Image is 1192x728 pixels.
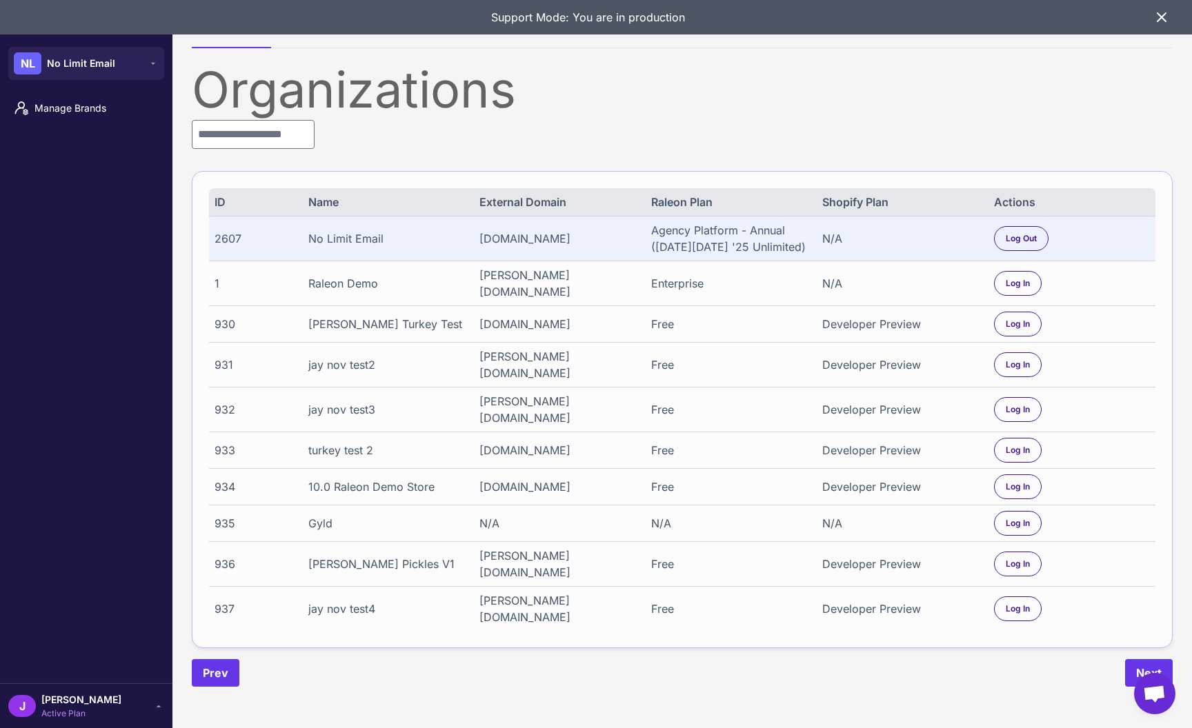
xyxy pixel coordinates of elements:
span: [PERSON_NAME] [41,692,121,707]
span: Log In [1006,277,1030,290]
div: Free [651,556,807,572]
div: Free [651,316,807,332]
div: 930 [215,316,292,332]
div: N/A [822,515,978,532]
div: Developer Preview [822,442,978,458]
div: Free [651,401,807,418]
div: N/A [822,275,978,292]
div: [PERSON_NAME][DOMAIN_NAME] [479,267,635,300]
span: Log In [1006,358,1030,371]
div: [PERSON_NAME][DOMAIN_NAME] [479,348,635,381]
div: [DOMAIN_NAME] [479,442,635,458]
div: 931 [215,356,292,373]
div: Developer Preview [822,478,978,495]
div: Gyld [308,515,464,532]
div: 932 [215,401,292,418]
button: Prev [192,659,239,687]
span: Manage Brands [34,101,156,116]
div: N/A [651,515,807,532]
div: Open chat [1134,673,1175,714]
div: Name [308,194,464,210]
div: Free [651,442,807,458]
div: Developer Preview [822,401,978,418]
div: ID [215,194,292,210]
span: Log In [1006,603,1030,615]
span: Log In [1006,444,1030,456]
a: Manage Brands [6,94,167,123]
span: Log Out [1006,232,1037,245]
div: 937 [215,600,292,617]
span: Log In [1006,481,1030,493]
button: Next [1125,659,1173,687]
div: Free [651,600,807,617]
button: NLNo Limit Email [8,47,164,80]
div: Developer Preview [822,356,978,373]
div: [PERSON_NAME][DOMAIN_NAME] [479,592,635,625]
div: 936 [215,556,292,572]
span: Log In [1006,318,1030,330]
span: Active Plan [41,707,121,720]
div: 2607 [215,230,292,247]
div: Shopify Plan [822,194,978,210]
div: turkey test 2 [308,442,464,458]
div: jay nov test2 [308,356,464,373]
div: NL [14,52,41,74]
div: Organizations [192,65,1173,114]
div: External Domain [479,194,635,210]
div: 933 [215,442,292,458]
div: N/A [822,230,978,247]
div: [PERSON_NAME][DOMAIN_NAME] [479,547,635,580]
div: Actions [994,194,1150,210]
div: [PERSON_NAME] Turkey Test [308,316,464,332]
div: [DOMAIN_NAME] [479,230,635,247]
div: Raleon Demo [308,275,464,292]
div: J [8,695,36,717]
div: Developer Preview [822,600,978,617]
div: Enterprise [651,275,807,292]
span: Log In [1006,403,1030,416]
span: No Limit Email [47,56,115,71]
div: Free [651,356,807,373]
div: 10.0 Raleon Demo Store [308,478,464,495]
div: 1 [215,275,292,292]
div: [PERSON_NAME] Pickles V1 [308,556,464,572]
div: [DOMAIN_NAME] [479,316,635,332]
span: Log In [1006,558,1030,570]
div: [DOMAIN_NAME] [479,478,635,495]
div: jay nov test3 [308,401,464,418]
div: Developer Preview [822,316,978,332]
span: Log In [1006,517,1030,529]
div: jay nov test4 [308,600,464,617]
div: Free [651,478,807,495]
div: 934 [215,478,292,495]
div: N/A [479,515,635,532]
div: Raleon Plan [651,194,807,210]
div: 935 [215,515,292,532]
div: No Limit Email [308,230,464,247]
div: [PERSON_NAME][DOMAIN_NAME] [479,393,635,426]
div: Developer Preview [822,556,978,572]
div: Agency Platform - Annual ([DATE][DATE] '25 Unlimited) [651,222,807,255]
